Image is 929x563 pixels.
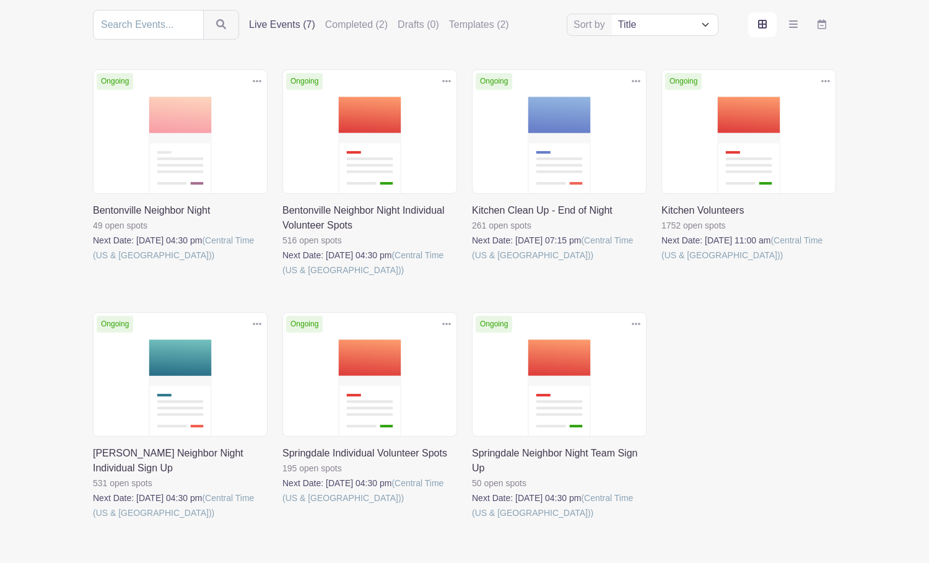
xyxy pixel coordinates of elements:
[249,17,315,32] label: Live Events (7)
[325,17,388,32] label: Completed (2)
[574,17,609,32] label: Sort by
[748,12,836,37] div: order and view
[398,17,439,32] label: Drafts (0)
[249,17,509,32] div: filters
[93,10,204,40] input: Search Events...
[449,17,509,32] label: Templates (2)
